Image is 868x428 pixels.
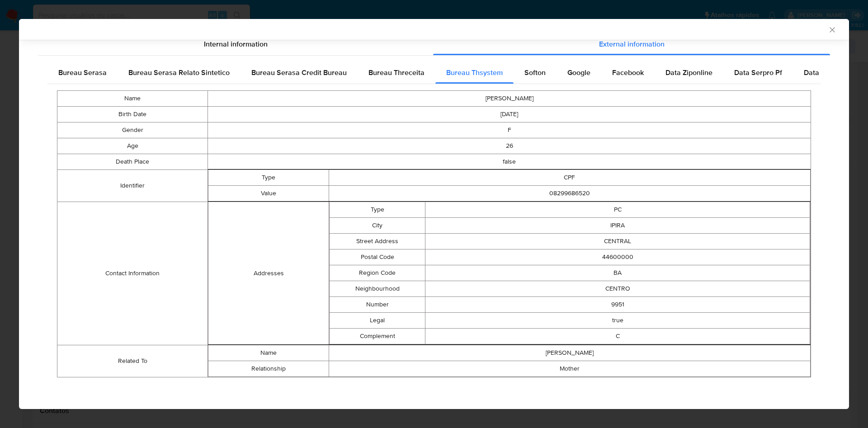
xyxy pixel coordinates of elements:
td: Complement [329,329,425,344]
td: Identifier [57,170,208,202]
td: Number [329,297,425,313]
td: Contact Information [57,202,208,345]
td: Gender [57,122,208,138]
td: Related To [57,345,208,377]
td: City [329,218,425,234]
span: Data Ziponline [665,67,712,78]
td: Legal [329,313,425,329]
span: Google [567,67,590,78]
td: Name [208,345,329,361]
td: Type [329,202,425,218]
span: Softon [524,67,546,78]
span: Bureau Thsystem [446,67,503,78]
td: Value [208,186,329,202]
div: Detailed external info [47,62,821,84]
span: Data Serpro Pf [734,67,782,78]
span: Bureau Serasa Relato Sintetico [128,67,230,78]
span: Bureau Serasa [58,67,107,78]
td: [PERSON_NAME] [329,345,810,361]
td: C [425,329,810,344]
td: CPF [329,170,810,186]
span: Internal information [204,39,268,49]
td: Relationship [208,361,329,377]
td: false [208,154,811,170]
td: Mother [329,361,810,377]
td: CENTRO [425,281,810,297]
td: Death Place [57,154,208,170]
td: Name [57,91,208,107]
button: Fechar a janela [828,25,836,33]
td: 26 [208,138,811,154]
div: closure-recommendation-modal [19,19,849,409]
td: BA [425,265,810,281]
td: Street Address [329,234,425,249]
td: Neighbourhood [329,281,425,297]
td: Age [57,138,208,154]
td: CENTRAL [425,234,810,249]
span: Bureau Serasa Credit Bureau [251,67,347,78]
span: External information [599,39,665,49]
td: Postal Code [329,249,425,265]
td: Birth Date [57,107,208,122]
td: [PERSON_NAME] [208,91,811,107]
span: Bureau Threceita [368,67,425,78]
td: 08299686520 [329,186,810,202]
td: F [208,122,811,138]
td: Type [208,170,329,186]
td: 44600000 [425,249,810,265]
td: Region Code [329,265,425,281]
td: 9951 [425,297,810,313]
td: PC [425,202,810,218]
td: true [425,313,810,329]
span: Facebook [612,67,644,78]
td: Addresses [208,202,329,345]
div: Detailed info [38,33,830,55]
span: Data Serpro Pj [804,67,851,78]
td: IPIRA [425,218,810,234]
td: [DATE] [208,107,811,122]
